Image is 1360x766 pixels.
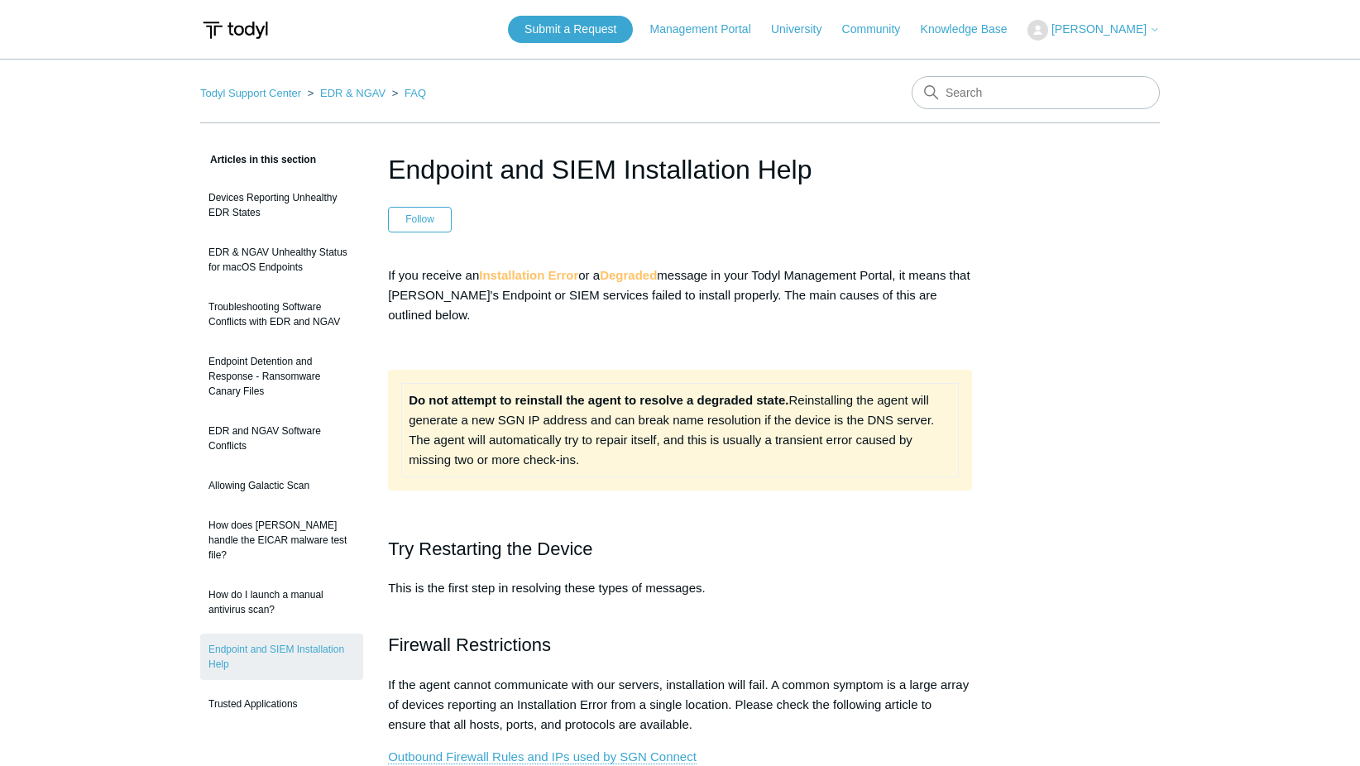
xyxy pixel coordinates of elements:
[200,87,304,99] li: Todyl Support Center
[912,76,1160,109] input: Search
[200,510,363,571] a: How does [PERSON_NAME] handle the EICAR malware test file?
[388,578,972,618] p: This is the first step in resolving these types of messages.
[600,268,657,282] strong: Degraded
[200,237,363,283] a: EDR & NGAV Unhealthy Status for macOS Endpoints
[389,87,426,99] li: FAQ
[842,21,917,38] a: Community
[388,207,452,232] button: Follow Article
[388,630,972,659] h2: Firewall Restrictions
[200,346,363,407] a: Endpoint Detention and Response - Ransomware Canary Files
[200,470,363,501] a: Allowing Galactic Scan
[200,634,363,680] a: Endpoint and SIEM Installation Help
[200,182,363,228] a: Devices Reporting Unhealthy EDR States
[200,154,316,165] span: Articles in this section
[200,415,363,462] a: EDR and NGAV Software Conflicts
[304,87,389,99] li: EDR & NGAV
[402,383,959,476] td: Reinstalling the agent will generate a new SGN IP address and can break name resolution if the de...
[388,150,972,189] h1: Endpoint and SIEM Installation Help
[200,291,363,338] a: Troubleshooting Software Conflicts with EDR and NGAV
[405,87,426,99] a: FAQ
[388,675,972,735] p: If the agent cannot communicate with our servers, installation will fail. A common symptom is a l...
[1051,22,1147,36] span: [PERSON_NAME]
[479,268,578,282] strong: Installation Error
[650,21,768,38] a: Management Portal
[200,688,363,720] a: Trusted Applications
[200,87,301,99] a: Todyl Support Center
[388,266,972,325] p: If you receive an or a message in your Todyl Management Portal, it means that [PERSON_NAME]'s End...
[508,16,633,43] a: Submit a Request
[320,87,385,99] a: EDR & NGAV
[409,393,788,407] strong: Do not attempt to reinstall the agent to resolve a degraded state.
[771,21,838,38] a: University
[388,534,972,563] h2: Try Restarting the Device
[200,15,271,45] img: Todyl Support Center Help Center home page
[921,21,1024,38] a: Knowledge Base
[388,749,697,764] a: Outbound Firewall Rules and IPs used by SGN Connect
[200,579,363,625] a: How do I launch a manual antivirus scan?
[1027,20,1160,41] button: [PERSON_NAME]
